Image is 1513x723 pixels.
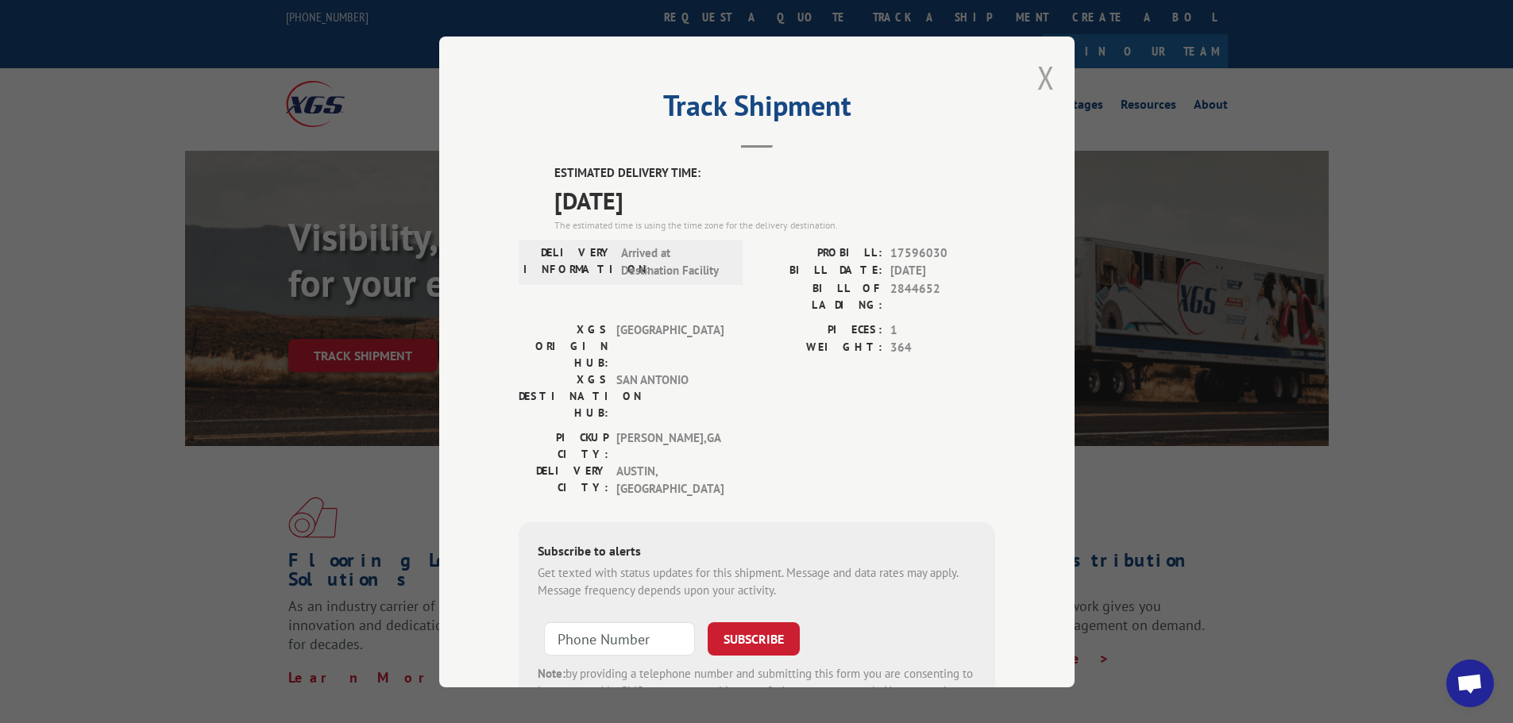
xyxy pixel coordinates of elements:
span: [DATE] [554,182,995,217]
span: 364 [890,339,995,357]
label: DELIVERY CITY: [519,462,608,498]
span: 17596030 [890,244,995,262]
label: ESTIMATED DELIVERY TIME: [554,164,995,183]
span: Arrived at Destination Facility [621,244,728,279]
span: SAN ANTONIO [616,371,724,421]
button: Close modal [1037,56,1055,98]
span: [DATE] [890,262,995,280]
span: [GEOGRAPHIC_DATA] [616,321,724,371]
label: PIECES: [757,321,882,339]
input: Phone Number [544,621,695,655]
label: BILL DATE: [757,262,882,280]
label: XGS DESTINATION HUB: [519,371,608,421]
div: by providing a telephone number and submitting this form you are consenting to be contacted by SM... [538,664,976,718]
span: 1 [890,321,995,339]
label: XGS ORIGIN HUB: [519,321,608,371]
label: BILL OF LADING: [757,279,882,313]
div: The estimated time is using the time zone for the delivery destination. [554,217,995,232]
label: PROBILL: [757,244,882,262]
div: Subscribe to alerts [538,540,976,563]
label: DELIVERY INFORMATION: [523,244,613,279]
span: [PERSON_NAME] , GA [616,429,724,462]
span: AUSTIN , [GEOGRAPHIC_DATA] [616,462,724,498]
label: WEIGHT: [757,339,882,357]
div: Open chat [1446,660,1494,707]
div: Get texted with status updates for this shipment. Message and data rates may apply. Message frequ... [538,563,976,599]
label: PICKUP CITY: [519,429,608,462]
strong: Note: [538,665,565,680]
button: SUBSCRIBE [708,621,800,655]
span: 2844652 [890,279,995,313]
h2: Track Shipment [519,94,995,125]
